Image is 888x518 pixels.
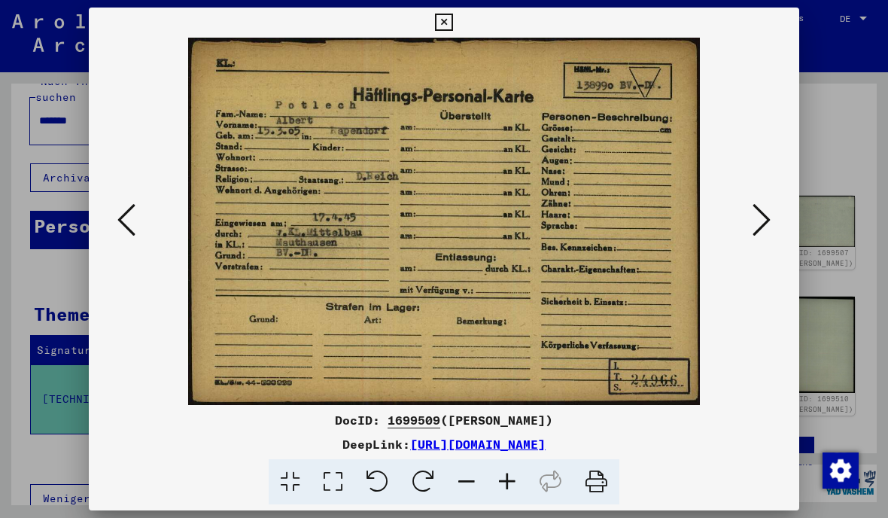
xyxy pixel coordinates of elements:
[410,437,546,452] a: [URL][DOMAIN_NAME]
[140,38,748,405] img: 001.jpg
[823,452,859,489] img: Zustimmung ändern
[89,435,799,453] div: DeepLink:
[89,411,799,429] div: DocID: ([PERSON_NAME])
[822,452,858,488] div: Zustimmung ändern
